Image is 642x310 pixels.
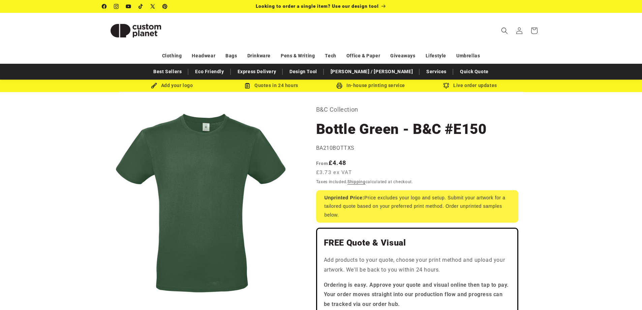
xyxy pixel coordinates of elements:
strong: £4.48 [316,159,346,166]
a: Drinkware [247,50,271,62]
a: Clothing [162,50,182,62]
a: Pens & Writing [281,50,315,62]
a: Bags [225,50,237,62]
h1: Bottle Green - B&C #E150 [316,120,518,138]
a: Design Tool [286,66,320,78]
h2: FREE Quote & Visual [324,237,511,248]
img: In-house printing [336,83,342,89]
a: Eco Friendly [192,66,227,78]
a: Shipping [347,179,366,184]
div: Quotes in 24 hours [222,81,321,90]
summary: Search [497,23,512,38]
a: Headwear [192,50,215,62]
div: Live order updates [421,81,520,90]
img: Order Updates Icon [244,83,250,89]
img: Order updates [443,83,449,89]
a: Custom Planet [99,13,172,48]
media-gallery: Gallery Viewer [102,104,299,302]
img: Custom Planet [102,16,170,46]
a: Services [423,66,450,78]
a: Tech [325,50,336,62]
a: [PERSON_NAME] / [PERSON_NAME] [327,66,416,78]
a: Umbrellas [456,50,480,62]
span: Looking to order a single item? Use our design tool [256,3,379,9]
a: Express Delivery [234,66,280,78]
div: Add your logo [122,81,222,90]
a: Lifestyle [426,50,446,62]
strong: Unprinted Price: [325,195,365,200]
span: £3.73 ex VAT [316,169,352,176]
p: B&C Collection [316,104,518,115]
span: From [316,161,329,166]
a: Office & Paper [346,50,380,62]
a: Quick Quote [457,66,492,78]
div: In-house printing service [321,81,421,90]
span: BA210BOTTXS [316,145,355,151]
strong: Ordering is easy. Approve your quote and visual online then tap to pay. Your order moves straight... [324,282,509,308]
a: Best Sellers [150,66,185,78]
a: Giveaways [390,50,415,62]
p: Add products to your quote, choose your print method and upload your artwork. We'll be back to yo... [324,255,511,275]
div: Taxes included. calculated at checkout. [316,178,518,185]
img: Brush Icon [151,83,157,89]
div: Price excludes your logo and setup. Submit your artwork for a tailored quote based on your prefer... [316,190,518,223]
